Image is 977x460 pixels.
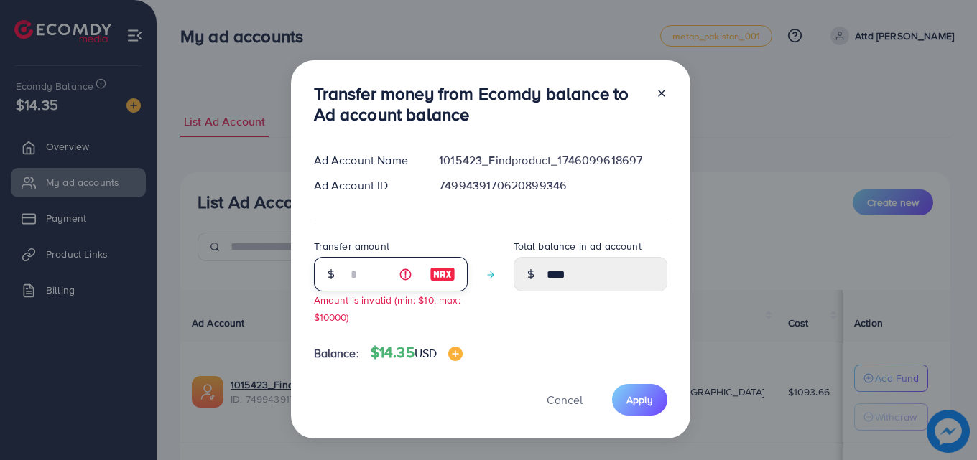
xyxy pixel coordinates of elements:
[547,392,583,408] span: Cancel
[427,177,678,194] div: 7499439170620899346
[371,344,463,362] h4: $14.35
[415,345,437,361] span: USD
[430,266,455,283] img: image
[314,345,359,362] span: Balance:
[302,177,428,194] div: Ad Account ID
[427,152,678,169] div: 1015423_Findproduct_1746099618697
[514,239,642,253] label: Total balance in ad account
[314,83,644,125] h3: Transfer money from Ecomdy balance to Ad account balance
[448,347,463,361] img: image
[314,239,389,253] label: Transfer amount
[612,384,667,415] button: Apply
[626,393,653,407] span: Apply
[529,384,601,415] button: Cancel
[302,152,428,169] div: Ad Account Name
[314,293,460,323] small: Amount is invalid (min: $10, max: $10000)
